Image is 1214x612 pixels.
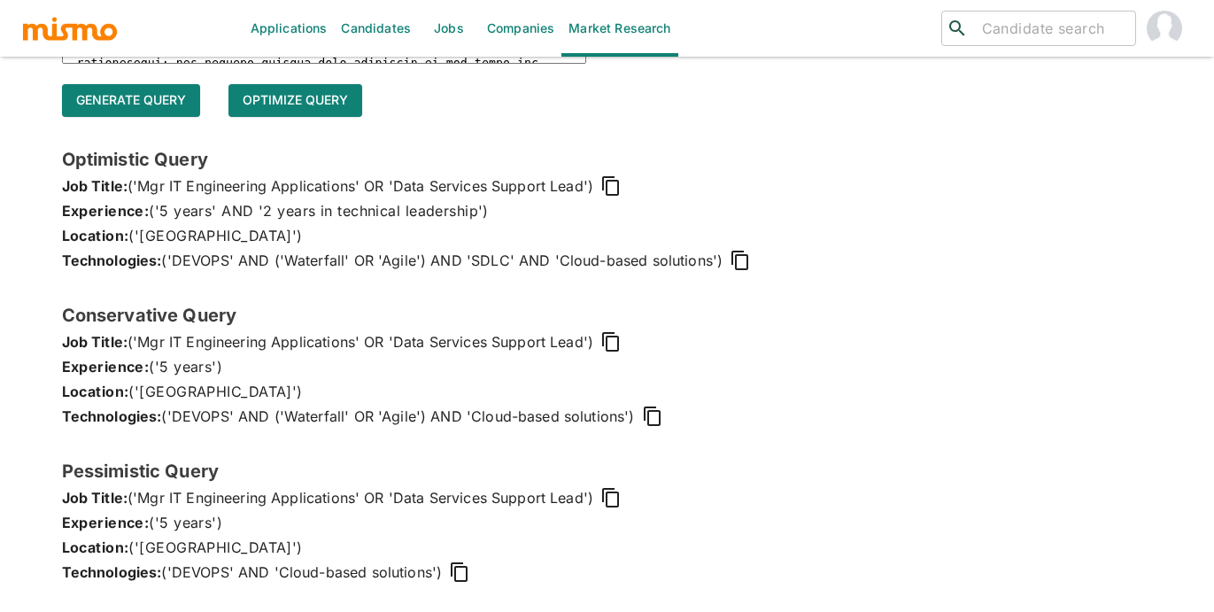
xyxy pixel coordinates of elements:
[128,485,593,510] span: ('Mgr IT Engineering Applications' OR 'Data Services Support Lead')
[62,84,200,117] button: Generate query
[62,560,162,585] span: Technologies:
[62,301,1153,329] h6: Conservative Query
[62,248,162,273] span: Technologies:
[161,560,442,585] span: ('DEVOPS' AND 'Cloud-based solutions')
[62,223,1153,248] p: ('[GEOGRAPHIC_DATA]')
[62,535,1153,560] p: ('[GEOGRAPHIC_DATA]')
[21,15,119,42] img: logo
[62,383,129,400] span: Location:
[161,404,634,429] span: ('DEVOPS' AND ('Waterfall' OR 'Agile') AND 'Cloud-based solutions')
[62,538,129,556] span: Location:
[62,145,1153,174] h6: Optimistic Query
[228,84,362,117] button: Optimize Query
[62,514,150,531] span: Experience:
[62,358,150,376] span: Experience:
[62,354,1153,379] p: ('5 years')
[62,510,1153,535] p: ('5 years')
[62,202,150,220] span: Experience:
[128,174,593,198] span: ('Mgr IT Engineering Applications' OR 'Data Services Support Lead')
[1147,11,1182,46] img: Jessie Gomez
[62,174,128,198] span: Job Title:
[62,227,129,244] span: Location:
[62,198,1153,223] p: ('5 years' AND '2 years in technical leadership')
[975,16,1128,41] input: Candidate search
[128,329,593,354] span: ('Mgr IT Engineering Applications' OR 'Data Services Support Lead')
[62,379,1153,404] p: ('[GEOGRAPHIC_DATA]')
[62,329,128,354] span: Job Title:
[62,404,162,429] span: Technologies:
[62,485,128,510] span: Job Title:
[62,457,1153,485] h6: Pessimistic Query
[161,248,723,273] span: ('DEVOPS' AND ('Waterfall' OR 'Agile') AND 'SDLC' AND 'Cloud-based solutions')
